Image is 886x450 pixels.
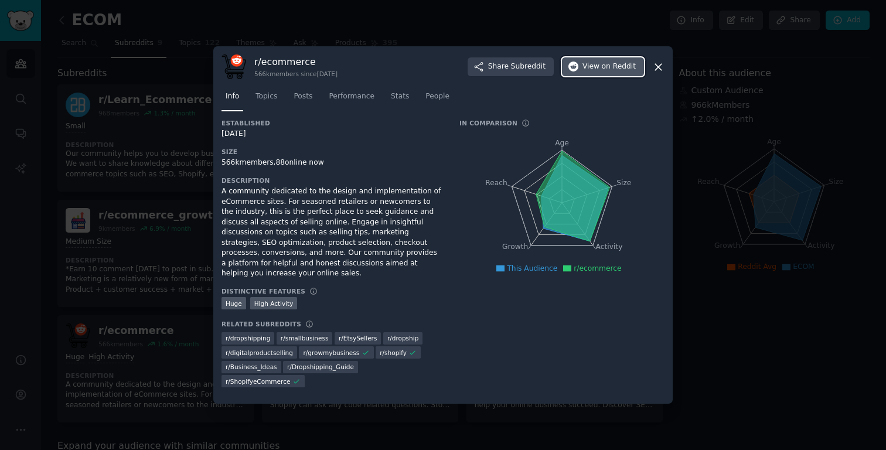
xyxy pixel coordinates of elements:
div: Huge [221,297,246,309]
span: This Audience [507,264,557,272]
span: on Reddit [602,62,636,72]
tspan: Size [616,179,631,187]
span: r/ dropship [387,334,418,342]
span: r/ growmybusiness [303,349,359,357]
span: Subreddit [511,62,546,72]
a: Performance [325,87,379,111]
div: [DATE] [221,129,443,139]
span: Share [488,62,546,72]
h3: Established [221,119,443,127]
span: r/ EtsySellers [339,334,377,342]
a: Info [221,87,243,111]
button: Viewon Reddit [562,57,644,76]
h3: Distinctive Features [221,287,305,295]
h3: In Comparison [459,119,517,127]
h3: Description [221,176,443,185]
tspan: Reach [485,179,507,187]
span: Posts [294,91,312,102]
span: r/ Business_Ideas [226,363,277,371]
a: Posts [289,87,316,111]
div: 566k members since [DATE] [254,70,338,78]
span: r/ smallbusiness [281,334,329,342]
tspan: Age [555,139,569,147]
span: r/ digitalproductselling [226,349,293,357]
span: View [582,62,636,72]
span: Topics [255,91,277,102]
span: r/ecommerce [574,264,621,272]
img: ecommerce [221,54,246,79]
tspan: Growth [502,243,528,251]
h3: Related Subreddits [221,320,301,328]
button: ShareSubreddit [468,57,554,76]
span: r/ shopify [380,349,407,357]
a: Topics [251,87,281,111]
div: 566k members, 88 online now [221,158,443,168]
a: People [421,87,454,111]
span: Performance [329,91,374,102]
span: Info [226,91,239,102]
div: A community dedicated to the design and implementation of eCommerce sites. For seasoned retailers... [221,186,443,279]
h3: Size [221,148,443,156]
a: Stats [387,87,413,111]
span: Stats [391,91,409,102]
span: r/ ShopifyeCommerce [226,377,290,386]
h3: r/ ecommerce [254,56,338,68]
span: r/ Dropshipping_Guide [287,363,354,371]
span: r/ dropshipping [226,334,270,342]
div: High Activity [250,297,298,309]
span: People [425,91,449,102]
tspan: Activity [596,243,623,251]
